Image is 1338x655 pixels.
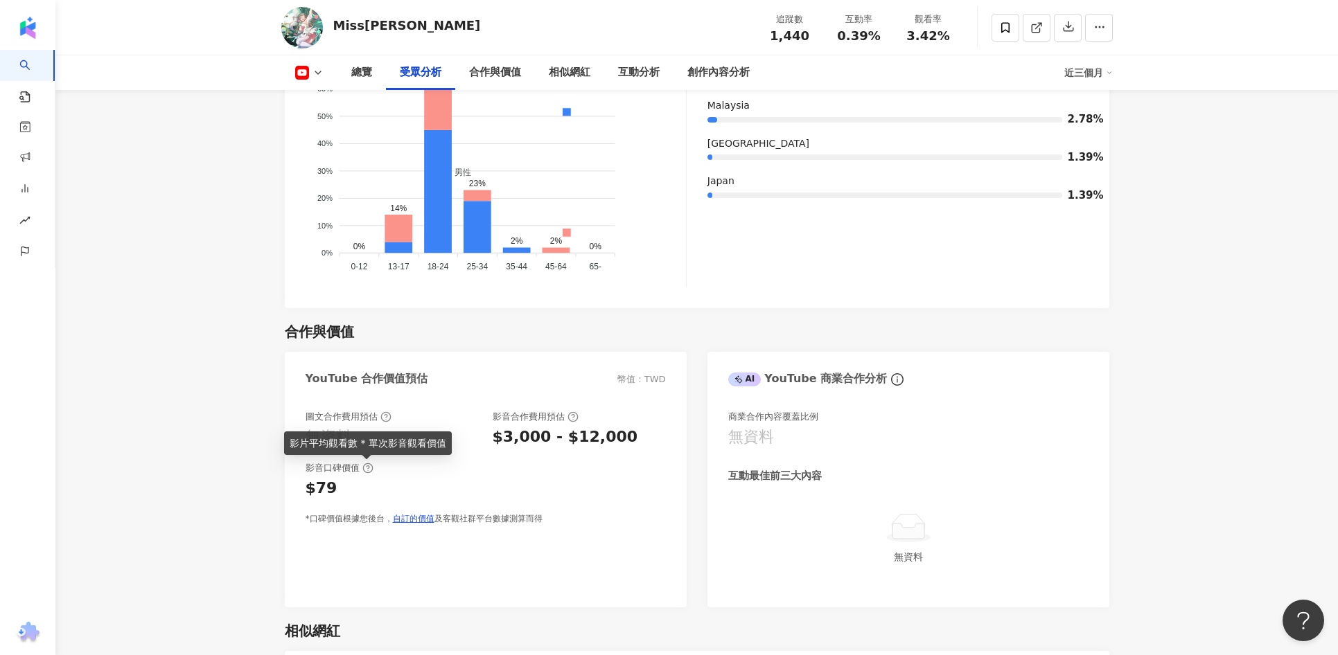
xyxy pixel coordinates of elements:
span: 3.42% [906,29,949,43]
div: Malaysia [707,99,1089,113]
span: 1.39% [1068,190,1089,201]
div: *口碑價值根據您後台， 及客觀社群平台數據測算而得 [306,513,666,525]
div: 影音口碑價值 [306,462,373,474]
div: 追蹤數 [764,12,816,26]
tspan: 20% [317,194,332,202]
div: 商業合作內容覆蓋比例 [728,411,818,423]
a: 自訂的價值 [393,514,434,523]
div: 影音合作費用預估 [493,411,579,423]
span: rise [19,206,30,237]
span: 2.78% [1068,114,1089,125]
div: $79 [306,478,337,499]
iframe: Help Scout Beacon - Open [1283,600,1324,641]
div: 互動率 [833,12,886,26]
div: Japan [707,174,1089,188]
span: 男性 [444,168,471,177]
img: logo icon [17,17,39,39]
tspan: 18-24 [427,262,448,271]
a: search [19,50,47,104]
span: 0.39% [837,29,880,43]
tspan: 50% [317,111,332,120]
tspan: 0% [322,249,333,257]
tspan: 0-12 [351,262,367,271]
tspan: 65- [589,262,601,271]
div: YouTube 商業合作分析 [728,371,888,386]
div: 受眾分析 [400,64,441,81]
div: 相似網紅 [549,64,590,81]
tspan: 35-44 [506,262,527,271]
tspan: 30% [317,166,332,174]
div: 互動最佳前三大內容 [728,469,822,483]
tspan: 45-64 [545,262,567,271]
div: [GEOGRAPHIC_DATA] [707,137,1089,151]
div: 合作與價值 [469,64,521,81]
span: 1.39% [1068,152,1089,163]
img: KOL Avatar [281,7,323,48]
span: 1,440 [770,28,809,43]
tspan: 60% [317,84,332,93]
div: 合作與價值 [285,322,354,341]
div: 無資料 [728,427,774,448]
div: 圖文合作費用預估 [306,411,391,423]
div: YouTube 合作價值預估 [306,371,428,386]
tspan: 25-34 [466,262,488,271]
tspan: 10% [317,221,332,229]
div: AI [728,373,762,386]
div: 相似網紅 [285,621,340,640]
div: 互動分析 [618,64,660,81]
div: 幣值：TWD [617,373,666,386]
img: chrome extension [15,622,42,644]
div: 近三個月 [1064,62,1113,84]
div: 創作內容分析 [687,64,750,81]
div: Miss[PERSON_NAME] [333,17,481,34]
tspan: 40% [317,139,332,147]
div: 總覽 [351,64,372,81]
tspan: 13-17 [387,262,409,271]
div: 無資料 [306,427,351,448]
span: info-circle [889,371,906,388]
div: 無資料 [734,549,1083,564]
div: $3,000 - $12,000 [493,427,638,448]
div: 影片平均觀看數 * 單次影音觀看價值 [284,431,452,455]
div: 觀看率 [902,12,955,26]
